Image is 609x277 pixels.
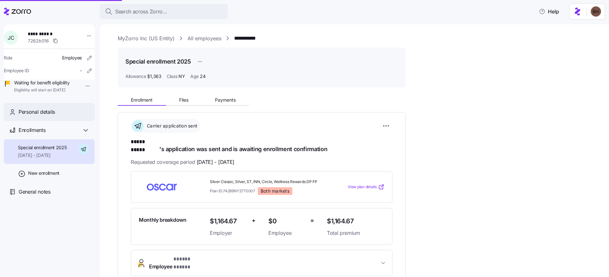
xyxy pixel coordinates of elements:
span: Employee [62,55,82,61]
a: View plan details [348,184,384,190]
span: Personal details [19,108,55,116]
span: Files [179,98,188,102]
span: J C [8,35,14,40]
h1: 's application was sent and is awaiting enrollment confirmation [131,138,392,153]
span: $1,164.67 [327,216,384,227]
span: Search across Zorro... [115,8,167,16]
span: Requested coverage period [131,158,234,166]
span: Employer [210,229,247,237]
span: Class [167,73,178,80]
img: Oscar [139,180,185,194]
span: Employee [268,229,305,237]
span: Age [190,73,199,80]
span: $1,164.67 [210,216,247,227]
span: Special enrollment 2025 [18,144,67,151]
span: NY [178,73,185,80]
span: Silver Classic, Silver, ST, INN, Circle, Wellness Rewards DP FP [210,179,322,185]
span: Monthly breakdown [139,216,186,224]
button: Search across Zorro... [100,4,228,19]
button: Help [534,5,564,18]
span: Payments [215,98,236,102]
span: Employee [149,255,205,271]
span: = [310,216,314,225]
span: Plan ID: 74289NY2770007 [210,188,255,194]
span: New enrollment [28,170,59,176]
span: [DATE] - [DATE] [197,158,234,166]
span: Help [539,8,559,15]
span: 24 [200,73,205,80]
span: Eligibility will start on [DATE] [14,88,69,93]
span: Allowance [125,73,146,80]
span: Total premium [327,229,384,237]
a: MyZorro Inc (US Entity) [118,35,175,42]
span: $0 [268,216,305,227]
a: All employees [187,35,221,42]
img: c3c218ad70e66eeb89914ccc98a2927c [591,6,601,17]
span: Carrier application sent [145,123,197,129]
span: Enrollments [19,126,45,134]
span: Enrollment [131,98,153,102]
span: Waiting for benefit eligibility [14,80,69,86]
span: Role [4,55,12,61]
span: View plan details [348,184,377,190]
span: General notes [19,188,51,196]
span: $1,363 [147,73,161,80]
span: [DATE] - [DATE] [18,152,67,158]
h1: Special enrollment 2025 [125,58,191,65]
span: Employee ID [4,67,29,74]
span: + [252,216,256,225]
span: Both markets [261,188,289,194]
span: - [80,67,82,74]
span: 7262b016 [28,38,49,44]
